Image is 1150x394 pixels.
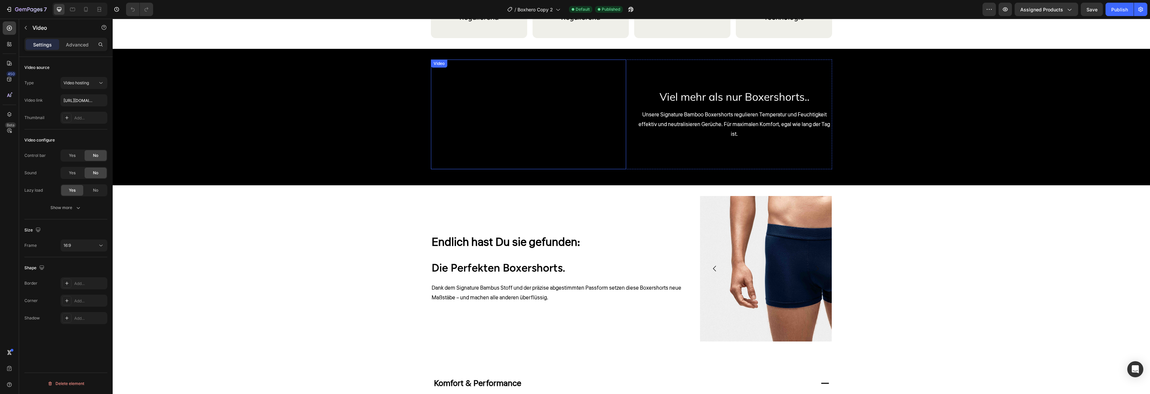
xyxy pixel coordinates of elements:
[44,5,47,13] p: 7
[61,77,107,89] button: Video hosting
[24,65,49,71] div: Video source
[24,170,36,176] div: Sound
[74,281,106,287] div: Add...
[1106,3,1134,16] button: Publish
[24,378,107,389] button: Delete element
[517,6,553,13] span: Boxhero Copy 2
[1127,361,1143,377] div: Open Intercom Messenger
[74,298,106,304] div: Add...
[24,187,43,193] div: Lazy load
[24,242,37,249] div: Frame
[113,19,1150,394] iframe: Design area
[24,97,43,103] div: Video link
[1081,3,1103,16] button: Save
[47,380,84,388] div: Delete element
[66,41,89,48] p: Advanced
[24,315,40,321] div: Shadow
[69,170,76,176] span: Yes
[587,177,719,322] img: gempages_584847272076902981-123e225d-4463-45a7-a893-b5ab44e3b788.jpg
[319,265,581,284] p: Dank dem Signature Bambus Stoff und der präzise abgestimmten Passform setzen diese Boxershorts ne...
[602,6,620,12] span: Published
[33,41,52,48] p: Settings
[74,315,106,321] div: Add...
[93,153,98,159] span: No
[32,24,89,32] p: Video
[593,240,611,259] button: Carousel Back Arrow
[69,187,76,193] span: Yes
[1015,3,1078,16] button: Assigned Products
[24,80,34,86] div: Type
[6,71,16,77] div: 450
[514,6,516,13] span: /
[319,215,467,231] strong: Endlich hast Du sie gefunden:
[64,243,71,248] span: 16:9
[93,170,98,176] span: No
[64,80,89,85] span: Video hosting
[319,242,453,256] strong: Die Perfekten Boxershorts.
[24,115,44,121] div: Thumbnail
[50,204,82,211] div: Show more
[69,153,76,159] span: Yes
[318,41,513,151] video: Video
[3,3,50,16] button: 7
[24,202,107,214] button: Show more
[24,226,42,235] div: Size
[24,137,55,143] div: Video configure
[24,153,46,159] div: Control bar
[61,239,107,252] button: 16:9
[93,187,98,193] span: No
[695,240,714,259] button: Carousel Next Arrow
[524,71,719,86] h2: Viel mehr als nur Boxershorts..
[1020,6,1063,13] span: Assigned Products
[24,298,38,304] div: Corner
[525,91,719,120] p: Unsere Signature Bamboo Boxershorts regulieren Temperatur und Feuchtigkeit effektiv und neutralis...
[61,94,107,106] input: Insert video url here
[321,357,409,372] p: Komfort & Performance
[320,42,333,48] div: Video
[5,122,16,128] div: Beta
[24,264,46,273] div: Shape
[74,115,106,121] div: Add...
[1086,7,1098,12] span: Save
[126,3,153,16] div: Undo/Redo
[24,280,37,286] div: Border
[1111,6,1128,13] div: Publish
[576,6,590,12] span: Default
